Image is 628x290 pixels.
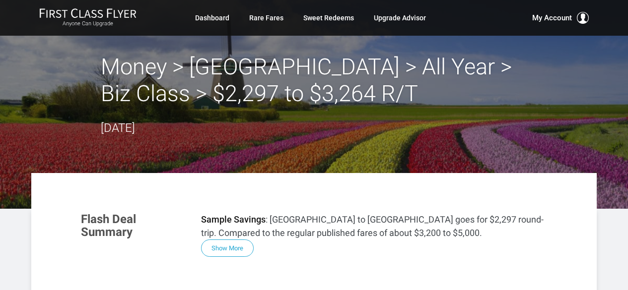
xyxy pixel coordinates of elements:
[81,213,186,239] h3: Flash Deal Summary
[374,9,426,27] a: Upgrade Advisor
[101,121,135,135] time: [DATE]
[201,213,547,239] p: : [GEOGRAPHIC_DATA] to [GEOGRAPHIC_DATA] goes for $2,297 round-trip. Compared to the regular publ...
[532,12,589,24] button: My Account
[39,8,137,28] a: First Class FlyerAnyone Can Upgrade
[201,214,266,225] strong: Sample Savings
[39,20,137,27] small: Anyone Can Upgrade
[249,9,283,27] a: Rare Fares
[547,260,618,285] iframe: Opens a widget where you can find more information
[39,8,137,18] img: First Class Flyer
[195,9,229,27] a: Dashboard
[101,54,528,107] h2: Money > [GEOGRAPHIC_DATA] > All Year > Biz Class > $2,297 to $3,264 R/T
[201,239,254,257] button: Show More
[303,9,354,27] a: Sweet Redeems
[532,12,572,24] span: My Account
